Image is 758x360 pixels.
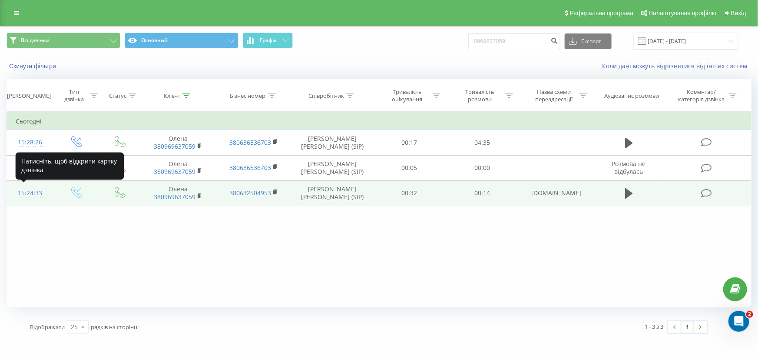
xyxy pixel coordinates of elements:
[728,311,749,332] iframe: Intercom live chat
[109,92,126,100] div: Статус
[7,113,751,130] td: Сьогодні
[71,323,78,331] div: 25
[645,322,664,331] div: 1 - 3 з 3
[731,10,746,17] span: Вихід
[531,88,577,103] div: Назва схеми переадресації
[291,155,373,180] td: [PERSON_NAME] [PERSON_NAME] (SIP)
[7,92,51,100] div: [PERSON_NAME]
[308,92,344,100] div: Співробітник
[243,33,293,48] button: Графік
[565,33,612,49] button: Експорт
[446,130,518,155] td: 04:35
[291,130,373,155] td: [PERSON_NAME] [PERSON_NAME] (SIP)
[681,321,694,333] a: 1
[140,180,216,206] td: Олена
[384,88,430,103] div: Тривалість очікування
[21,37,50,44] span: Всі дзвінки
[649,10,716,17] span: Налаштування профілю
[15,152,124,180] div: Натисніть, щоб відкрити картку дзвінка
[140,130,216,155] td: Олена
[468,33,560,49] input: Пошук за номером
[676,88,727,103] div: Коментар/категорія дзвінка
[570,10,634,17] span: Реферальна програма
[30,323,65,331] span: Відображати
[602,62,751,70] a: Коли дані можуть відрізнятися вiд інших систем
[518,180,594,206] td: [DOMAIN_NAME]
[16,185,45,202] div: 15:24:33
[7,33,120,48] button: Всі дзвінки
[373,130,446,155] td: 00:17
[91,323,139,331] span: рядків на сторінці
[291,180,373,206] td: [PERSON_NAME] [PERSON_NAME] (SIP)
[446,155,518,180] td: 00:00
[229,189,271,197] a: 380632504953
[373,180,446,206] td: 00:32
[260,37,277,43] span: Графік
[605,92,659,100] div: Аудіозапис розмови
[612,160,646,176] span: Розмова не відбулась
[373,155,446,180] td: 00:05
[229,163,271,172] a: 380636536703
[61,88,87,103] div: Тип дзвінка
[140,155,216,180] td: Олена
[229,138,271,147] a: 380636536703
[446,180,518,206] td: 00:14
[154,193,195,201] a: 380969637059
[16,134,45,151] div: 15:28:26
[230,92,266,100] div: Бізнес номер
[154,142,195,150] a: 380969637059
[164,92,180,100] div: Клієнт
[746,311,753,318] span: 2
[125,33,238,48] button: Основний
[154,167,195,176] a: 380969637059
[457,88,503,103] div: Тривалість розмови
[7,62,60,70] button: Скинути фільтри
